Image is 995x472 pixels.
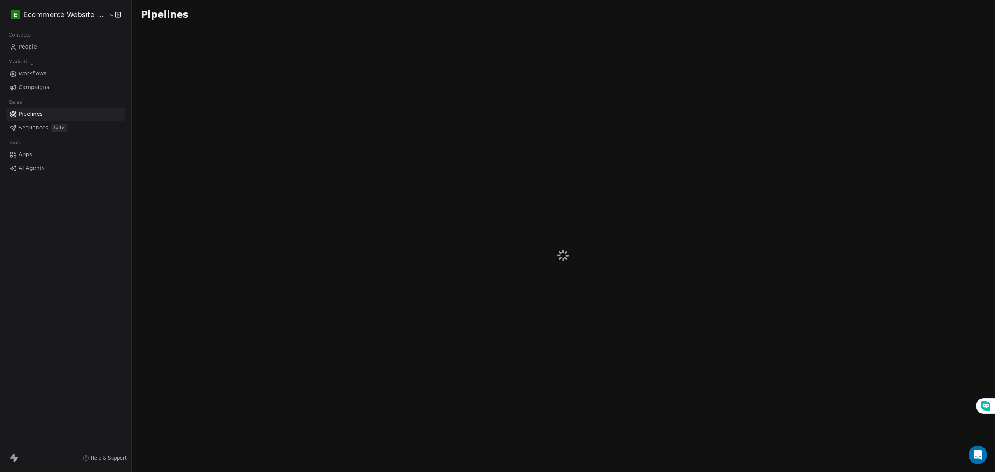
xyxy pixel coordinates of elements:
[14,11,17,19] span: E
[83,455,126,461] a: Help & Support
[6,108,125,121] a: Pipelines
[19,150,32,159] span: Apps
[6,162,125,175] a: AI Agents
[19,83,49,91] span: Campaigns
[6,40,125,53] a: People
[23,10,107,20] span: Ecommerce Website Builder
[141,9,189,20] span: Pipelines
[9,8,104,21] button: EEcommerce Website Builder
[19,124,48,132] span: Sequences
[91,455,126,461] span: Help & Support
[19,43,37,51] span: People
[19,164,45,172] span: AI Agents
[5,29,34,41] span: Contacts
[5,137,24,149] span: Tools
[5,96,26,108] span: Sales
[6,148,125,161] a: Apps
[19,70,47,78] span: Workflows
[969,446,987,464] div: Open Intercom Messenger
[6,121,125,134] a: SequencesBeta
[6,81,125,94] a: Campaigns
[5,56,37,68] span: Marketing
[51,124,67,132] span: Beta
[19,110,43,118] span: Pipelines
[6,67,125,80] a: Workflows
